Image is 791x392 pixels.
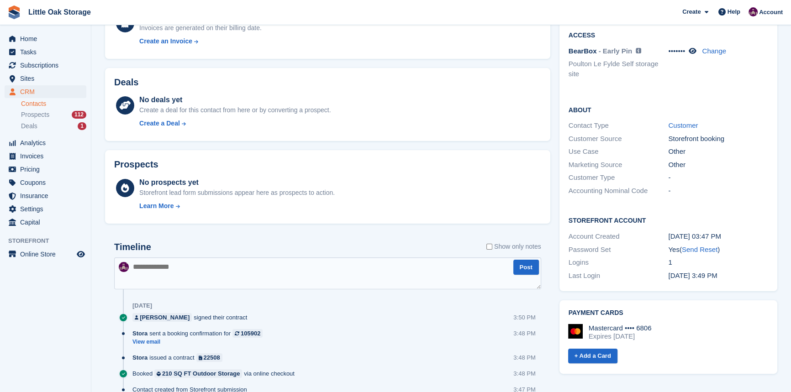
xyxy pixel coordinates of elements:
span: Settings [20,203,75,215]
input: Show only notes [486,242,492,251]
a: 22508 [196,353,222,362]
img: Morgen Aujla [119,262,129,272]
div: - [668,172,768,183]
div: [PERSON_NAME] [140,313,190,322]
div: Invoices are generated on their billing date. [139,23,262,33]
a: menu [5,46,86,58]
div: Marketing Source [569,160,669,170]
div: 105902 [241,329,260,338]
span: Online Store [20,248,75,261]
a: [PERSON_NAME] [132,313,192,322]
a: Send Reset [682,246,717,253]
div: 1 [78,122,86,130]
div: Other [668,160,768,170]
div: Create an Invoice [139,37,192,46]
div: Account Created [569,231,669,242]
li: Poulton Le Fylde Self storage site [569,59,669,79]
a: menu [5,136,86,149]
span: Subscriptions [20,59,75,72]
span: Home [20,32,75,45]
a: Create an Invoice [139,37,262,46]
div: Accounting Nominal Code [569,186,669,196]
span: BearBox [569,47,597,55]
button: Post [513,260,539,275]
span: Insurance [20,189,75,202]
div: Contact Type [569,120,669,131]
div: - [668,186,768,196]
div: 3:48 PM [513,369,535,378]
span: Tasks [20,46,75,58]
label: Show only notes [486,242,541,251]
div: 1 [668,257,768,268]
a: View email [132,338,267,346]
a: menu [5,189,86,202]
h2: Payment cards [569,309,768,317]
a: + Add a Card [568,349,617,364]
img: icon-info-grey-7440780725fd019a000dd9b08b2336e03edf1995a4989e88bcd33f0948082b44.svg [636,48,641,53]
span: Account [759,8,783,17]
a: Prospects 112 [21,110,86,120]
span: - Early Pin [599,47,632,55]
a: menu [5,248,86,261]
div: Yes [668,245,768,255]
div: 3:48 PM [513,353,535,362]
a: menu [5,163,86,176]
span: Storefront [8,236,91,246]
img: stora-icon-8386f47178a22dfd0bd8f6a31ec36ba5ce8667c1dd55bd0f319d3a0aa187defe.svg [7,5,21,19]
div: 112 [72,111,86,119]
h2: Access [569,30,768,39]
div: Booked via online checkout [132,369,299,378]
a: menu [5,150,86,162]
h2: Deals [114,77,138,88]
div: Use Case [569,146,669,157]
a: Little Oak Storage [25,5,95,20]
div: No deals yet [139,94,331,105]
span: Deals [21,122,37,131]
div: Password Set [569,245,669,255]
span: Stora [132,329,148,338]
a: Deals 1 [21,121,86,131]
a: 105902 [232,329,263,338]
div: Customer Source [569,134,669,144]
a: menu [5,32,86,45]
a: menu [5,72,86,85]
span: Prospects [21,110,49,119]
span: CRM [20,85,75,98]
div: signed their contract [132,313,252,322]
a: Preview store [75,249,86,260]
div: [DATE] 03:47 PM [668,231,768,242]
span: Coupons [20,176,75,189]
a: 210 SQ FT Outdoor Storage [154,369,242,378]
div: 22508 [204,353,220,362]
a: Customer [668,121,698,129]
div: 210 SQ FT Outdoor Storage [162,369,240,378]
div: 3:50 PM [513,313,535,322]
div: Expires [DATE] [589,332,652,340]
time: 2025-09-02 14:49:06 UTC [668,272,717,279]
div: Other [668,146,768,157]
div: 3:48 PM [513,329,535,338]
h2: Timeline [114,242,151,252]
div: Customer Type [569,172,669,183]
div: [DATE] [132,302,152,309]
a: menu [5,85,86,98]
div: Last Login [569,271,669,281]
span: Analytics [20,136,75,149]
div: issued a contract [132,353,227,362]
div: Create a deal for this contact from here or by converting a prospect. [139,105,331,115]
div: Learn More [139,201,174,211]
a: Create a Deal [139,119,331,128]
span: Sites [20,72,75,85]
a: Learn More [139,201,335,211]
div: No prospects yet [139,177,335,188]
span: Create [682,7,701,16]
span: Help [728,7,740,16]
div: Storefront booking [668,134,768,144]
span: Invoices [20,150,75,162]
h2: About [569,105,768,114]
span: ( ) [680,246,720,253]
span: Pricing [20,163,75,176]
a: menu [5,203,86,215]
a: menu [5,59,86,72]
a: Contacts [21,99,86,108]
